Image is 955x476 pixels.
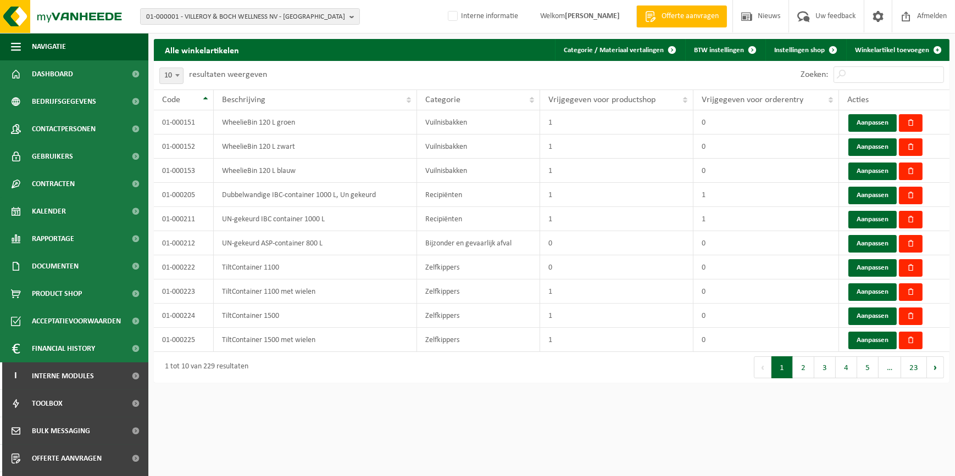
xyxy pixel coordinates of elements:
td: 1 [540,183,694,207]
h2: Alle winkelartikelen [154,39,250,60]
td: Zelfkippers [417,279,540,304]
span: Bedrijfsgegevens [32,88,96,115]
td: 1 [540,279,694,304]
span: Acceptatievoorwaarden [32,307,121,335]
a: Aanpassen [848,138,897,156]
a: BTW instellingen [685,39,763,61]
button: 01-000001 - VILLEROY & BOCH WELLNESS NV - [GEOGRAPHIC_DATA] [140,8,360,25]
td: Zelfkippers [417,255,540,279]
a: Aanpassen [848,114,897,132]
td: Zelfkippers [417,304,540,328]
a: Aanpassen [848,283,897,301]
td: 0 [693,304,839,328]
td: 0 [693,255,839,279]
a: Winkelartikel toevoegen [846,39,948,61]
td: 01-000211 [154,207,214,231]
td: 01-000152 [154,135,214,159]
button: Previous [754,356,771,378]
span: Product Shop [32,280,82,307]
a: Aanpassen [848,211,897,228]
td: UN-gekeurd ASP-container 800 L [214,231,417,255]
a: Aanpassen [848,235,897,253]
span: Offerte aanvragen [659,11,721,22]
span: Bulk Messaging [32,417,90,445]
span: Documenten [32,253,79,280]
td: TiltContainer 1100 met wielen [214,279,417,304]
td: 0 [693,110,839,135]
span: Offerte aanvragen [32,445,102,472]
td: 0 [540,231,694,255]
a: Aanpassen [848,259,897,277]
button: 1 [771,356,793,378]
td: Bijzonder en gevaarlijk afval [417,231,540,255]
span: Contracten [32,170,75,198]
label: Zoeken: [801,71,828,80]
td: Vuilnisbakken [417,159,540,183]
a: Aanpassen [848,332,897,349]
td: Zelfkippers [417,328,540,352]
td: WheelieBin 120 L zwart [214,135,417,159]
td: 1 [693,207,839,231]
span: Financial History [32,335,95,362]
strong: [PERSON_NAME] [565,12,620,20]
a: Categorie / Materiaal vertalingen [555,39,683,61]
td: 1 [540,135,694,159]
td: 1 [540,159,694,183]
a: Aanpassen [848,307,897,325]
td: Recipiënten [417,183,540,207]
td: 0 [693,231,839,255]
span: Contactpersonen [32,115,96,143]
span: I [11,362,21,390]
td: 1 [693,183,839,207]
span: Acties [847,96,869,104]
td: Dubbelwandige IBC-container 1000 L, Un gekeurd [214,183,417,207]
a: Offerte aanvragen [636,5,727,27]
td: 01-000205 [154,183,214,207]
span: Vrijgegeven voor orderentry [702,96,803,104]
td: 0 [693,135,839,159]
label: Interne informatie [446,8,518,25]
span: 10 [159,68,184,84]
a: Aanpassen [848,163,897,180]
span: 01-000001 - VILLEROY & BOCH WELLNESS NV - [GEOGRAPHIC_DATA] [146,9,345,25]
span: Code [162,96,180,104]
td: UN-gekeurd IBC container 1000 L [214,207,417,231]
td: 1 [540,207,694,231]
span: Toolbox [32,390,63,417]
td: Vuilnisbakken [417,135,540,159]
span: 10 [160,68,183,83]
td: TiltContainer 1500 [214,304,417,328]
div: 1 tot 10 van 229 resultaten [159,357,248,377]
button: 5 [857,356,879,378]
td: 0 [693,279,839,304]
span: Rapportage [32,225,74,253]
td: 0 [693,328,839,352]
span: Interne modules [32,362,94,390]
a: Aanpassen [848,187,897,204]
span: Navigatie [32,33,66,60]
td: 01-000153 [154,159,214,183]
td: TiltContainer 1100 [214,255,417,279]
span: Kalender [32,198,66,225]
td: 0 [693,159,839,183]
td: 01-000224 [154,304,214,328]
span: … [879,356,901,378]
a: Instellingen shop [765,39,844,61]
td: WheelieBin 120 L blauw [214,159,417,183]
td: Recipiënten [417,207,540,231]
td: 1 [540,328,694,352]
button: 2 [793,356,814,378]
td: 0 [540,255,694,279]
span: Beschrijving [222,96,265,104]
span: Gebruikers [32,143,73,170]
td: 01-000212 [154,231,214,255]
label: resultaten weergeven [189,70,267,79]
td: 01-000223 [154,279,214,304]
button: 23 [901,356,927,378]
button: Next [927,356,944,378]
td: 1 [540,304,694,328]
td: 01-000151 [154,110,214,135]
button: 3 [814,356,836,378]
span: Categorie [425,96,460,104]
td: 01-000222 [154,255,214,279]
